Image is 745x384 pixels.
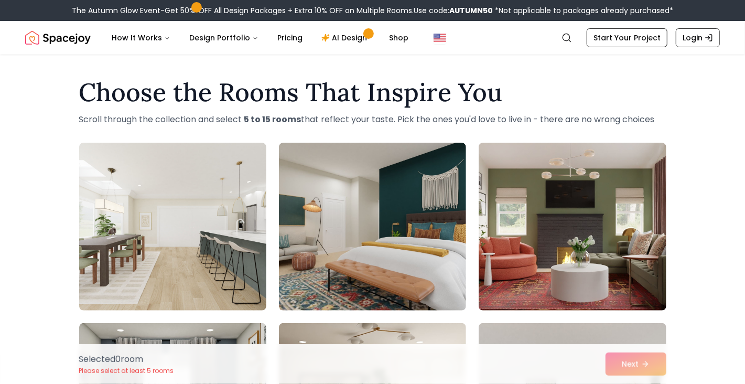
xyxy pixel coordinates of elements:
h1: Choose the Rooms That Inspire You [79,80,666,105]
a: Start Your Project [587,28,667,47]
div: The Autumn Glow Event-Get 50% OFF All Design Packages + Extra 10% OFF on Multiple Rooms. [72,5,673,16]
a: Login [676,28,720,47]
p: Please select at least 5 rooms [79,367,174,375]
img: Room room-2 [279,143,466,311]
button: Design Portfolio [181,27,267,48]
span: Use code: [414,5,493,16]
nav: Global [25,21,720,55]
a: Spacejoy [25,27,91,48]
nav: Main [103,27,417,48]
p: Selected 0 room [79,353,174,366]
b: AUTUMN50 [449,5,493,16]
a: Shop [381,27,417,48]
img: Room room-1 [79,143,266,311]
strong: 5 to 15 rooms [244,113,301,125]
span: *Not applicable to packages already purchased* [493,5,673,16]
img: Spacejoy Logo [25,27,91,48]
img: Room room-3 [479,143,666,311]
button: How It Works [103,27,179,48]
img: United States [434,31,446,44]
p: Scroll through the collection and select that reflect your taste. Pick the ones you'd love to liv... [79,113,666,126]
a: Pricing [269,27,311,48]
a: AI Design [313,27,379,48]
